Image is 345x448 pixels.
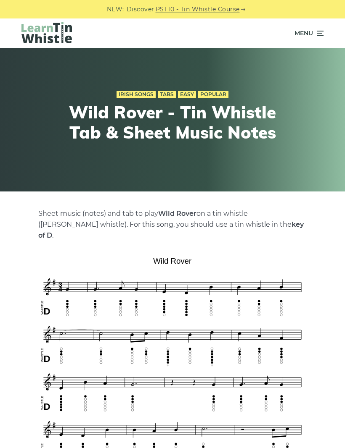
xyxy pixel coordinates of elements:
span: Menu [295,23,313,44]
a: Popular [198,91,228,98]
strong: Wild Rover [158,210,196,217]
h1: Wild Rover - Tin Whistle Tab & Sheet Music Notes [59,102,286,142]
img: LearnTinWhistle.com [21,22,72,43]
a: Tabs [158,91,176,98]
a: Irish Songs [117,91,156,98]
p: Sheet music (notes) and tab to play on a tin whistle ([PERSON_NAME] whistle). For this song, you ... [38,208,307,241]
a: Easy [178,91,196,98]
